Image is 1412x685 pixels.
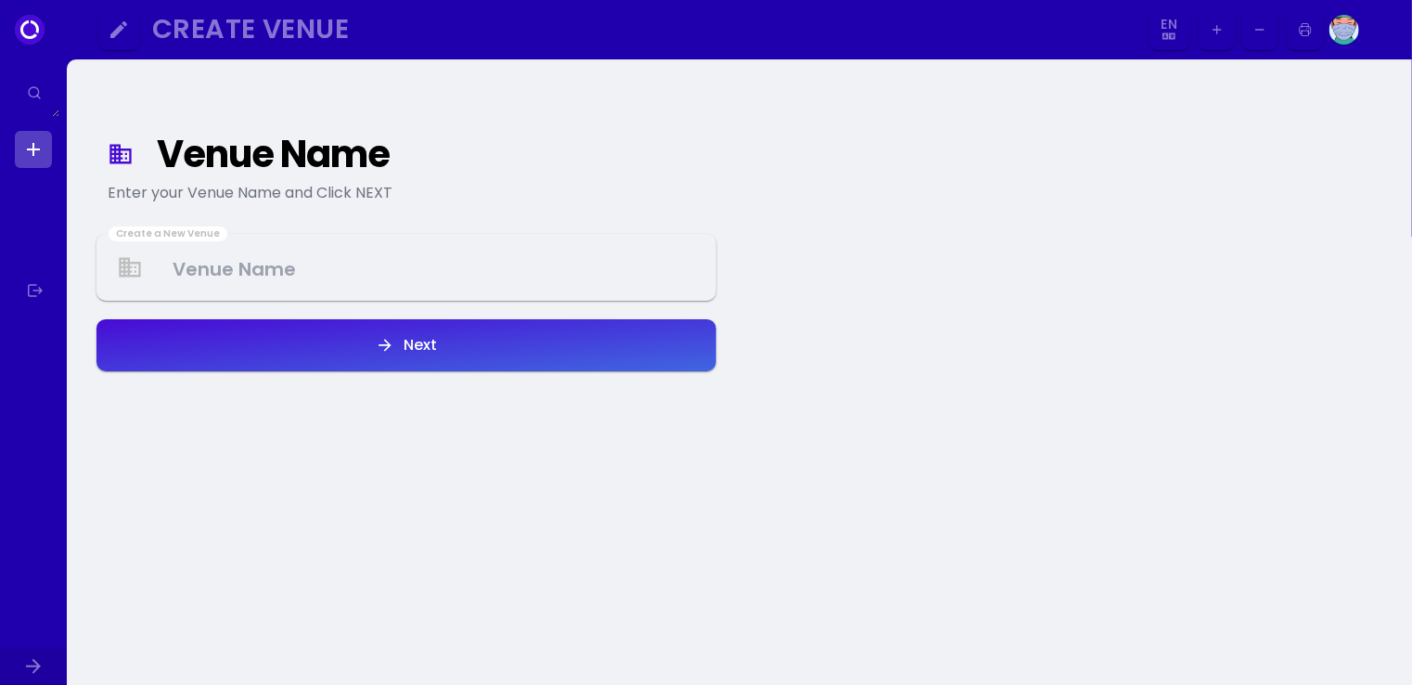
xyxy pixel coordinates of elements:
[152,19,1124,40] div: Create Venue
[109,226,227,241] div: Create a New Venue
[1365,15,1394,45] img: Image
[394,338,437,353] div: Next
[145,9,1143,51] button: Create Venue
[157,137,696,171] div: Venue Name
[98,240,714,295] input: Venue Name
[108,182,705,204] div: Enter your Venue Name and Click NEXT
[96,319,716,371] button: Next
[1329,15,1359,45] img: Image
